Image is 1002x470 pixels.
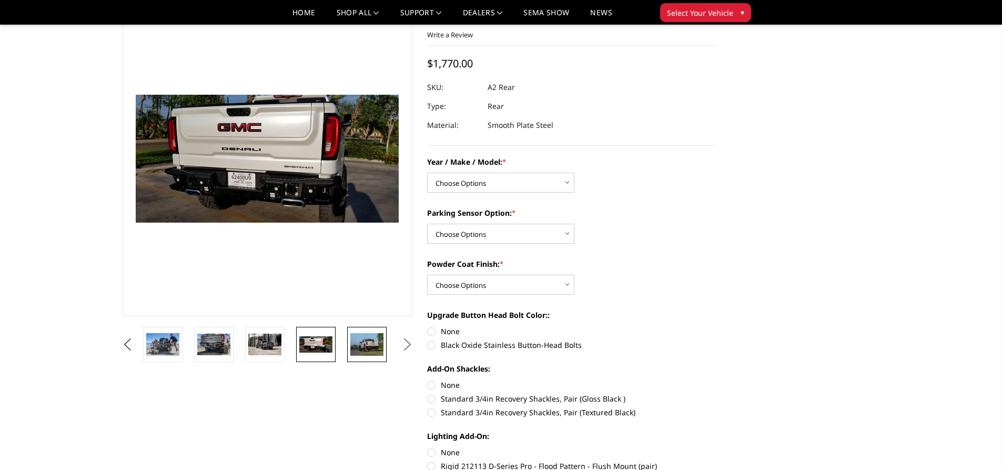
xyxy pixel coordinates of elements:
[427,379,717,391] label: None
[123,1,413,316] a: A2 Series - Rear Bumper
[488,116,553,135] dd: Smooth Plate Steel
[427,393,717,404] label: Standard 3/4in Recovery Shackles, Pair (Gloss Black )
[523,9,569,24] a: SEMA Show
[427,258,717,269] label: Powder Coat Finish:
[463,9,503,24] a: Dealers
[667,7,733,18] span: Select Your Vehicle
[427,326,717,337] label: None
[660,3,751,22] button: Select Your Vehicle
[337,9,379,24] a: shop all
[427,30,473,39] a: Write a Review
[427,339,717,351] label: Black Oxide Stainless Button-Head Bolts
[427,447,717,458] label: None
[427,407,717,418] label: Standard 3/4in Recovery Shackles, Pair (Textured Black)
[427,78,480,97] dt: SKU:
[427,207,717,218] label: Parking Sensor Option:
[350,333,383,355] img: A2 Series - Rear Bumper
[427,156,717,167] label: Year / Make / Model:
[427,97,480,116] dt: Type:
[292,9,315,24] a: Home
[146,333,179,355] img: A2 Series - Rear Bumper
[427,309,717,321] label: Upgrade Button Head Bolt Color::
[427,431,717,442] label: Lighting Add-On:
[299,336,332,353] img: A2 Series - Rear Bumper
[488,97,504,116] dd: Rear
[488,78,515,97] dd: A2 Rear
[590,9,612,24] a: News
[427,116,480,135] dt: Material:
[400,9,442,24] a: Support
[427,56,473,71] span: $1,770.00
[399,337,415,353] button: Next
[248,334,281,355] img: A2 Series - Rear Bumper
[120,337,136,353] button: Previous
[197,334,230,355] img: A2 Series - Rear Bumper
[427,363,717,374] label: Add-On Shackles:
[741,7,744,18] span: ▾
